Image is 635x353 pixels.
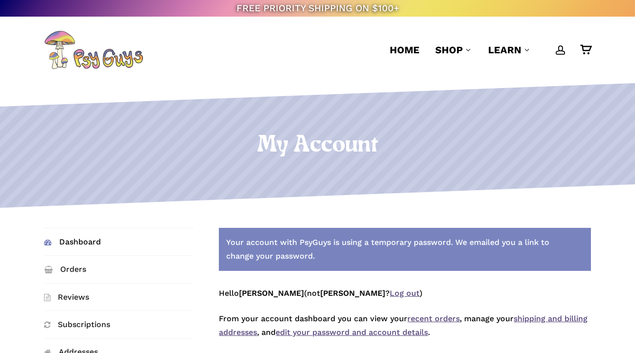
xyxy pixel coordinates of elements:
span: Shop [435,44,463,56]
a: edit your password and account details [276,328,428,337]
a: Shop [435,43,472,57]
a: Home [390,43,420,57]
span: Learn [488,44,521,56]
p: Hello (not ? ) [219,287,591,312]
strong: [PERSON_NAME] [320,288,385,298]
a: recent orders [407,314,460,323]
a: Reviews [44,284,193,310]
div: Your account with PsyGuys is using a temporary password. We emailed you a link to change your pas... [219,228,591,271]
strong: [PERSON_NAME] [239,288,304,298]
img: PsyGuys [44,30,143,69]
a: Learn [488,43,531,57]
a: Orders [44,256,193,283]
a: Log out [390,288,420,298]
p: From your account dashboard you can view your , manage your , and . [219,312,591,351]
a: Dashboard [44,228,193,255]
nav: Main Menu [382,17,591,83]
span: Home [390,44,420,56]
a: Cart [580,44,591,55]
a: Subscriptions [44,311,193,338]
